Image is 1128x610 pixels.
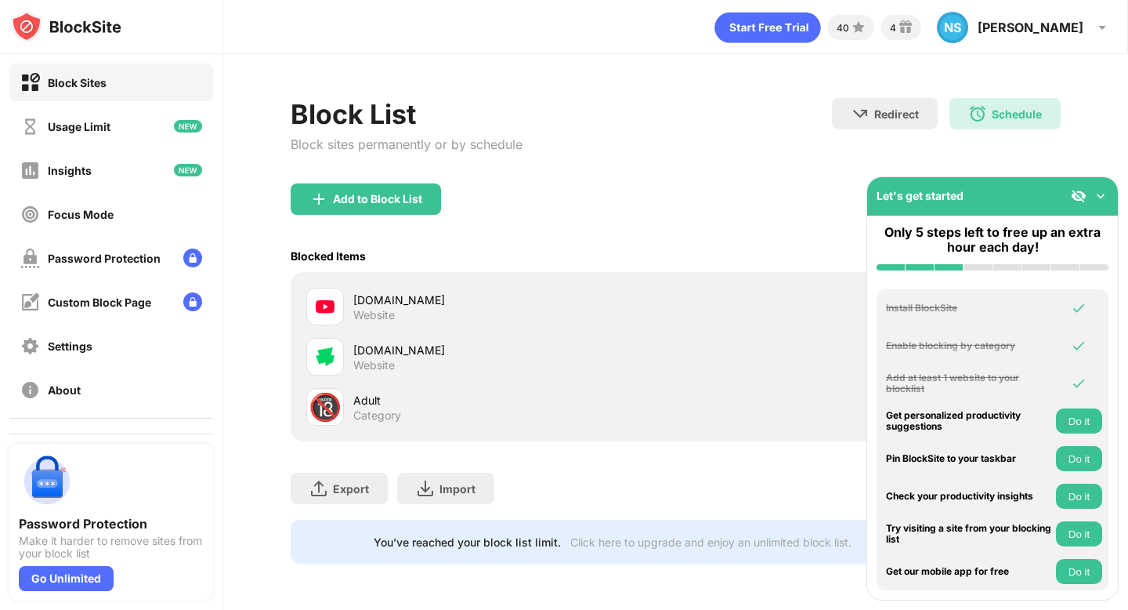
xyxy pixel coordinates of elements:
div: NS [937,12,968,43]
div: Custom Block Page [48,296,151,309]
img: omni-setup-toggle.svg [1093,188,1108,204]
div: Adult [353,392,675,408]
div: Schedule [992,107,1042,121]
div: Password Protection [48,252,161,265]
div: Export [333,482,369,496]
div: Insights [48,164,92,177]
div: Category [353,408,401,423]
div: Block sites permanently or by schedule [291,136,522,152]
div: [DOMAIN_NAME] [353,292,675,308]
div: Blocked Items [291,249,366,263]
img: favicons [316,347,334,366]
img: settings-off.svg [20,336,40,356]
div: Install BlockSite [886,303,1052,314]
img: focus-off.svg [20,205,40,224]
div: Usage Limit [48,120,110,133]
div: 4 [890,22,896,34]
img: omni-check.svg [1071,376,1086,391]
img: eye-not-visible.svg [1071,188,1086,204]
div: 🔞 [309,391,342,423]
div: animation [714,12,821,43]
img: new-icon.svg [174,120,202,133]
img: omni-check.svg [1071,338,1086,354]
button: Do it [1056,408,1102,434]
div: Click here to upgrade and enjoy an unlimited block list. [570,536,851,549]
div: Pin BlockSite to your taskbar [886,453,1052,464]
img: lock-menu.svg [183,292,202,311]
div: [DOMAIN_NAME] [353,342,675,358]
div: Add to Block List [333,193,422,205]
div: Website [353,308,395,322]
img: block-on.svg [20,73,40,93]
div: Import [439,482,475,496]
div: [PERSON_NAME] [978,20,1083,35]
div: Make it harder to remove sites from your block list [19,535,204,560]
img: insights-off.svg [20,161,40,180]
div: Password Protection [19,516,204,532]
div: Get our mobile app for free [886,566,1052,577]
img: password-protection-off.svg [20,249,40,268]
img: about-off.svg [20,380,40,400]
div: You’ve reached your block list limit. [374,536,561,549]
div: Redirect [874,107,919,121]
div: Check your productivity insights [886,491,1052,502]
div: Focus Mode [48,208,114,221]
button: Do it [1056,446,1102,471]
button: Do it [1056,521,1102,546]
img: time-usage-off.svg [20,117,40,136]
div: Try visiting a site from your blocking list [886,523,1052,546]
div: Go Unlimited [19,566,114,591]
div: Block Sites [48,76,107,89]
img: points-small.svg [849,18,868,37]
button: Do it [1056,559,1102,584]
img: push-password-protection.svg [19,453,75,510]
div: Add at least 1 website to your blocklist [886,372,1052,395]
div: Settings [48,339,92,353]
div: Get personalized productivity suggestions [886,410,1052,433]
img: lock-menu.svg [183,249,202,267]
img: customize-block-page-off.svg [20,292,40,312]
div: 40 [837,22,849,34]
div: Enable blocking by category [886,340,1052,351]
img: logo-blocksite.svg [11,11,121,42]
img: omni-check.svg [1071,300,1086,316]
div: Let's get started [877,189,963,202]
div: Block List [291,98,522,130]
img: favicons [316,297,334,316]
div: About [48,383,81,397]
img: reward-small.svg [896,18,915,37]
button: Do it [1056,484,1102,509]
div: Only 5 steps left to free up an extra hour each day! [877,225,1108,255]
div: Website [353,358,395,372]
img: new-icon.svg [174,164,202,176]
